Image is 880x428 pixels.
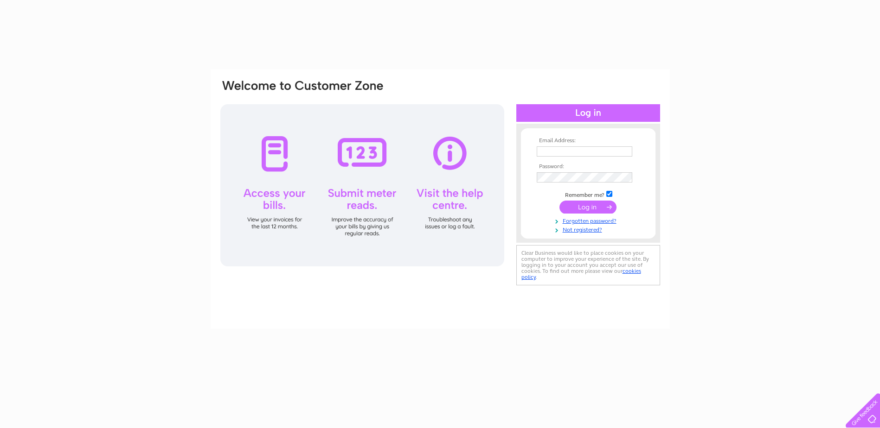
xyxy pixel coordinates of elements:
[534,164,642,170] th: Password:
[534,189,642,199] td: Remember me?
[521,268,641,280] a: cookies policy
[537,216,642,225] a: Forgotten password?
[534,138,642,144] th: Email Address:
[537,225,642,233] a: Not registered?
[516,245,660,285] div: Clear Business would like to place cookies on your computer to improve your experience of the sit...
[559,201,617,214] input: Submit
